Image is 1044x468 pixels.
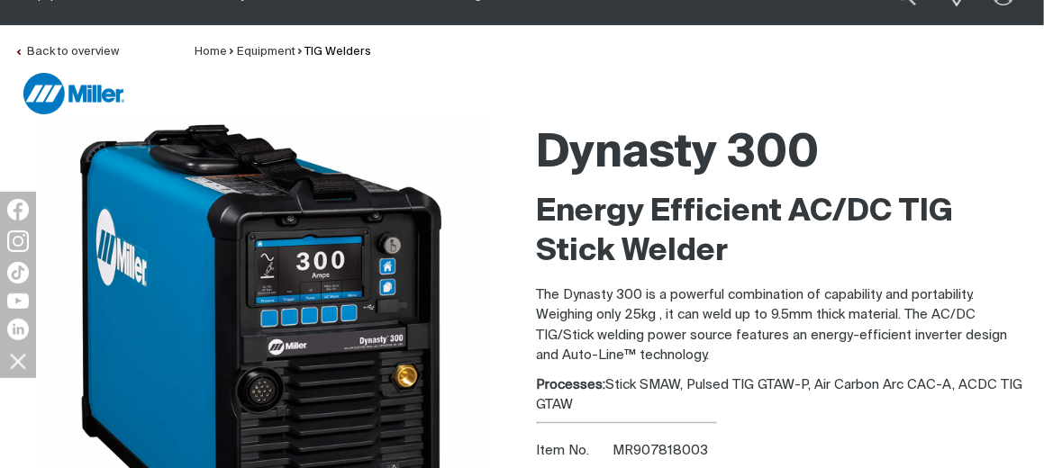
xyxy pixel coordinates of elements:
[537,193,1030,272] h2: Energy Efficient AC/DC TIG Stick Welder
[537,441,610,462] span: Item No.
[14,46,119,58] a: Back to overview of TIG Welders
[195,46,227,58] a: Home
[537,285,1030,366] p: The Dynasty 300 is a powerful combination of capability and portability. Weighing only 25kg , it ...
[7,230,29,252] img: Instagram
[537,378,606,391] strong: Processes:
[7,293,29,309] img: YouTube
[304,46,371,58] a: TIG Welders
[537,125,1030,184] h1: Dynasty 300
[537,375,1030,416] div: Stick SMAW, Pulsed TIG GTAW-P, Air Carbon Arc CAC-A, ACDC TIG GTAW
[23,73,124,114] img: Miller
[7,262,29,283] img: TikTok
[7,199,29,220] img: Facebook
[3,346,33,376] img: hide socials
[195,43,371,61] nav: Breadcrumb
[237,46,295,58] a: Equipment
[613,444,708,457] span: MR907818003
[7,319,29,340] img: LinkedIn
